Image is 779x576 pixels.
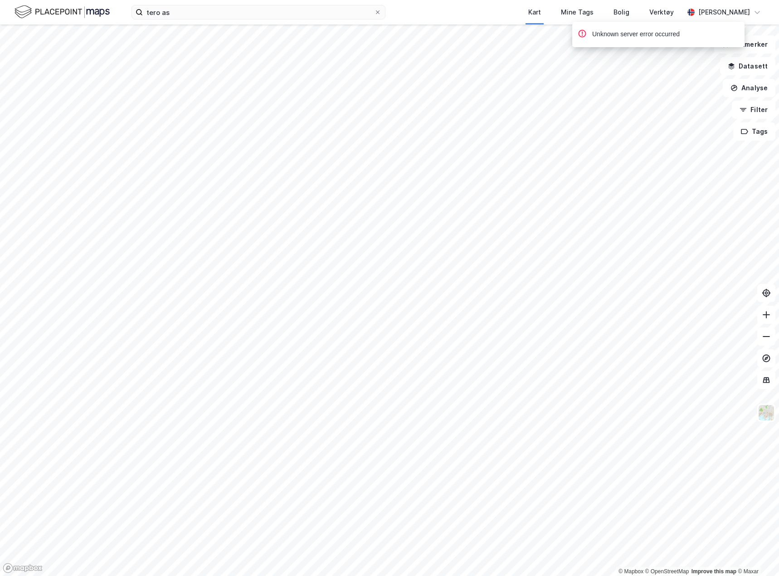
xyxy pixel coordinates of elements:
a: OpenStreetMap [645,568,689,575]
button: Filter [732,101,775,119]
div: Verktøy [649,7,674,18]
div: Mine Tags [561,7,594,18]
button: Analyse [723,79,775,97]
div: [PERSON_NAME] [698,7,750,18]
button: Tags [733,122,775,141]
input: Søk på adresse, matrikkel, gårdeiere, leietakere eller personer [143,5,374,19]
a: Mapbox [618,568,643,575]
iframe: Chat Widget [734,532,779,576]
div: Unknown server error occurred [592,29,680,40]
button: Datasett [720,57,775,75]
a: Improve this map [691,568,736,575]
img: Z [758,404,775,421]
img: logo.f888ab2527a4732fd821a326f86c7f29.svg [15,4,110,20]
div: Kontrollprogram for chat [734,532,779,576]
a: Mapbox homepage [3,563,43,573]
div: Kart [528,7,541,18]
div: Bolig [613,7,629,18]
